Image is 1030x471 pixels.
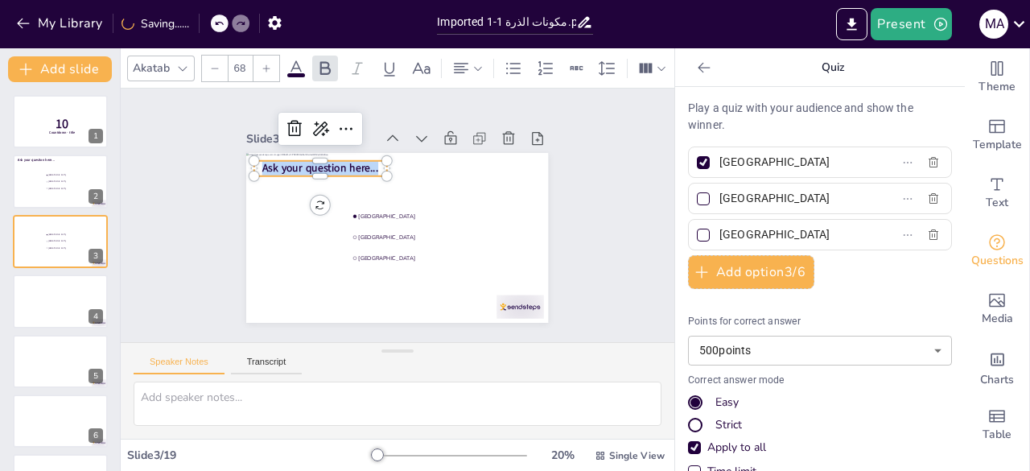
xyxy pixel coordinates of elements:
input: Insert title [437,10,575,34]
input: Option 2 [719,187,869,210]
span: Media [982,310,1013,328]
div: Add ready made slides [965,106,1029,164]
div: Get real-time input from your audience [965,222,1029,280]
span: [GEOGRAPHIC_DATA] [48,174,93,176]
button: Speaker Notes [134,357,225,374]
button: Present [871,8,951,40]
div: 4 [13,275,108,328]
span: [GEOGRAPHIC_DATA] [352,217,483,280]
input: Option 3 [719,223,869,246]
div: 1 [13,95,108,148]
div: Change the overall theme [965,48,1029,106]
span: [GEOGRAPHIC_DATA] [48,240,93,242]
span: Theme [978,78,1016,96]
span: 10 [56,115,68,133]
div: Slide 3 / 19 [127,448,373,463]
div: 20 % [543,448,582,463]
div: Add text boxes [965,164,1029,222]
div: 2 [89,189,103,204]
div: 5 [13,335,108,388]
button: Transcript [231,357,303,374]
button: My Library [12,10,109,36]
div: Easy [688,395,952,411]
span: Template [973,136,1022,154]
div: 4 [89,309,103,324]
div: 5 [89,369,103,383]
span: [GEOGRAPHIC_DATA] [48,246,93,249]
div: 6 [13,395,108,448]
p: Play a quiz with your audience and show the winner. [688,100,952,134]
div: 1 [89,129,103,143]
span: [GEOGRAPHIC_DATA] [48,180,93,183]
span: Single View [609,449,665,462]
div: Strict [715,417,742,433]
div: Strict [688,417,952,433]
div: Apply to all [688,440,952,456]
div: Saving...... [122,16,189,31]
p: Quiz [717,48,949,87]
button: M A [979,8,1008,40]
div: Add charts and graphs [965,338,1029,396]
span: [GEOGRAPHIC_DATA] [48,233,93,236]
div: 2 [13,155,108,208]
button: Add option3/6 [688,255,814,289]
div: Column Count [634,56,670,81]
div: Akatab [130,57,173,79]
div: Easy [715,395,739,411]
span: [GEOGRAPHIC_DATA] [360,197,492,261]
span: Ask your question here... [290,110,402,171]
div: 3 [13,215,108,268]
span: [GEOGRAPHIC_DATA] [48,187,93,189]
div: 6 [89,428,103,443]
span: Table [983,426,1011,444]
button: Add slide [8,56,112,82]
div: Add a table [965,396,1029,454]
span: Ask your question here... [18,158,54,163]
button: Export to PowerPoint [836,8,867,40]
p: Correct answer mode [688,374,952,388]
span: Text [986,194,1008,212]
input: Option 1 [719,151,869,174]
div: Apply to all [707,440,766,456]
span: [GEOGRAPHIC_DATA] [344,235,475,299]
div: 500 points [688,336,952,366]
span: Questions [971,252,1024,270]
div: Add images, graphics, shapes or video [965,280,1029,338]
div: M A [979,10,1008,39]
p: Points for correct answer [688,315,952,329]
span: Charts [980,371,1014,389]
span: Countdown - title [49,130,75,135]
div: 3 [89,249,103,263]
